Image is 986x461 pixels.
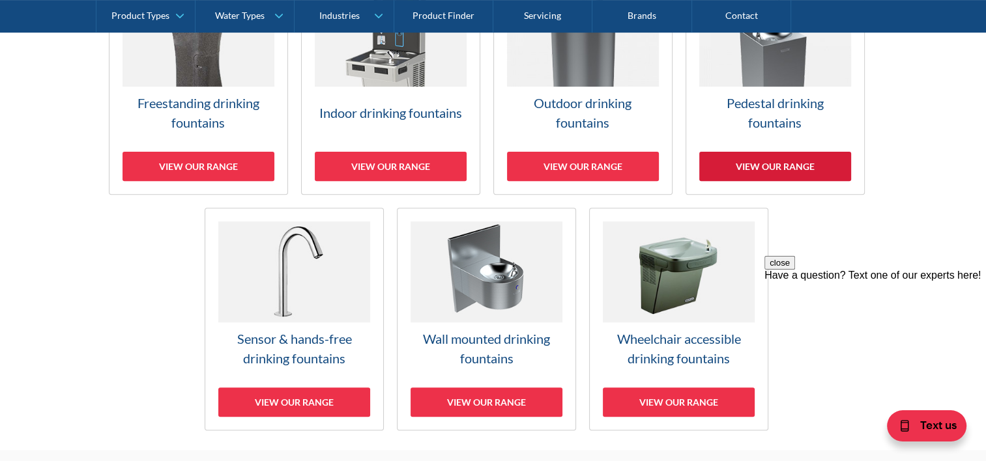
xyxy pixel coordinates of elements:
[589,208,768,430] a: Wheelchair accessible drinking fountainsView our range
[603,387,755,417] div: View our range
[315,152,467,181] div: View our range
[315,103,467,122] h3: Indoor drinking fountains
[699,152,851,181] div: View our range
[218,329,370,368] h3: Sensor & hands-free drinking fountains
[507,93,659,132] h3: Outdoor drinking fountains
[123,93,274,132] h3: Freestanding drinking fountains
[111,10,169,21] div: Product Types
[123,152,274,181] div: View our range
[215,10,265,21] div: Water Types
[856,396,986,461] iframe: podium webchat widget bubble
[411,387,562,417] div: View our range
[205,208,384,430] a: Sensor & hands-free drinking fountainsView our range
[764,256,986,412] iframe: podium webchat widget prompt
[411,329,562,368] h3: Wall mounted drinking fountains
[603,329,755,368] h3: Wheelchair accessible drinking fountains
[397,208,576,430] a: Wall mounted drinking fountainsView our range
[218,387,370,417] div: View our range
[319,10,359,21] div: Industries
[699,93,851,132] h3: Pedestal drinking fountains
[507,152,659,181] div: View our range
